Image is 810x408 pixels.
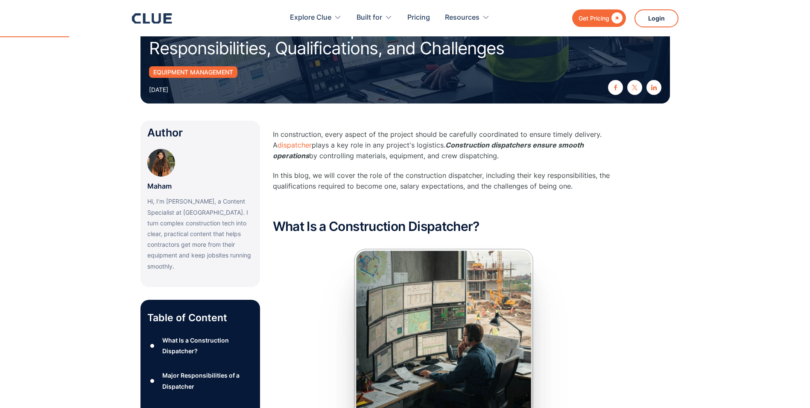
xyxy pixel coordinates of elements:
div: Major Responsibilities of a Dispatcher [162,370,253,391]
div: [DATE] [149,84,168,95]
em: Construction dispatchers ensure smooth operations [273,141,584,160]
a: Pricing [407,4,430,31]
p: Table of Content [147,311,253,325]
a: Equipment Management [149,66,237,78]
div: Built for [357,4,392,31]
div: What Is a Construction Dispatcher? [162,335,253,356]
img: Maham [147,149,175,177]
img: twitter X icon [632,85,637,90]
a: Get Pricing [572,9,626,27]
p: In this blog, we will cover the role of the construction dispatcher, including their key responsi... [273,170,614,192]
img: facebook icon [613,85,618,90]
p: ‍ [273,200,614,211]
p: Hi, I’m [PERSON_NAME], a Content Specialist at [GEOGRAPHIC_DATA]. I turn complex construction tec... [147,196,253,271]
div: Get Pricing [579,13,609,24]
a: ●Major Responsibilities of a Dispatcher [147,370,253,391]
a: Login [635,9,678,27]
div: Explore Clue [290,4,331,31]
div: Built for [357,4,382,31]
div: ● [147,339,158,352]
img: linkedin icon [651,85,657,90]
h2: What Is a Construction Dispatcher? [273,219,614,234]
div: Explore Clue [290,4,342,31]
div: Resources [445,4,480,31]
div:  [609,13,623,24]
a: ●What Is a Construction Dispatcher? [147,335,253,356]
p: Maham [147,181,172,192]
p: In construction, every aspect of the project should be carefully coordinated to ensure timely del... [273,129,614,162]
div: Resources [445,4,490,31]
div: Author [147,127,253,138]
h1: What are Construction Dispatchers: Responsibilities, Qualifications, and Challenges [149,20,508,58]
a: dispatcher [278,141,312,149]
div: ● [147,375,158,387]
